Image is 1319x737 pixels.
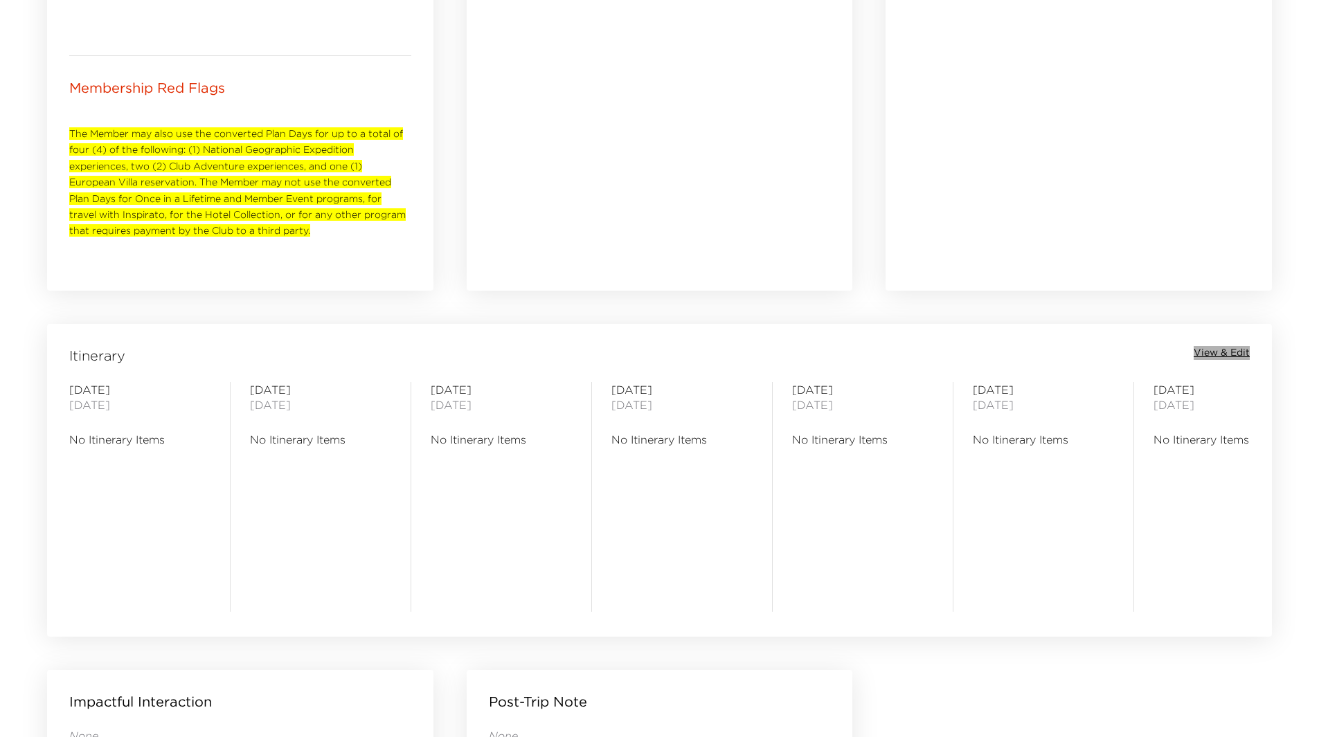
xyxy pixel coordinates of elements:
[250,382,391,397] span: [DATE]
[1154,397,1295,412] span: [DATE]
[973,432,1114,447] span: No Itinerary Items
[69,382,210,397] span: [DATE]
[611,432,753,447] span: No Itinerary Items
[973,382,1114,397] span: [DATE]
[69,692,212,711] p: Impactful Interaction
[69,432,210,447] span: No Itinerary Items
[69,397,210,412] span: [DATE]
[69,127,406,237] span: The Member may also use the converted Plan Days for up to a total of four (4) of the following: (...
[611,382,753,397] span: [DATE]
[431,432,572,447] span: No Itinerary Items
[69,346,125,365] span: Itinerary
[792,397,933,412] span: [DATE]
[973,397,1114,412] span: [DATE]
[489,692,587,711] p: Post-Trip Note
[792,382,933,397] span: [DATE]
[1154,382,1295,397] span: [DATE]
[250,432,391,447] span: No Itinerary Items
[69,78,225,98] p: Membership Red Flags
[431,382,572,397] span: [DATE]
[250,397,391,412] span: [DATE]
[611,397,753,412] span: [DATE]
[431,397,572,412] span: [DATE]
[792,432,933,447] span: No Itinerary Items
[1154,432,1295,447] span: No Itinerary Items
[1194,346,1250,360] button: View & Edit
